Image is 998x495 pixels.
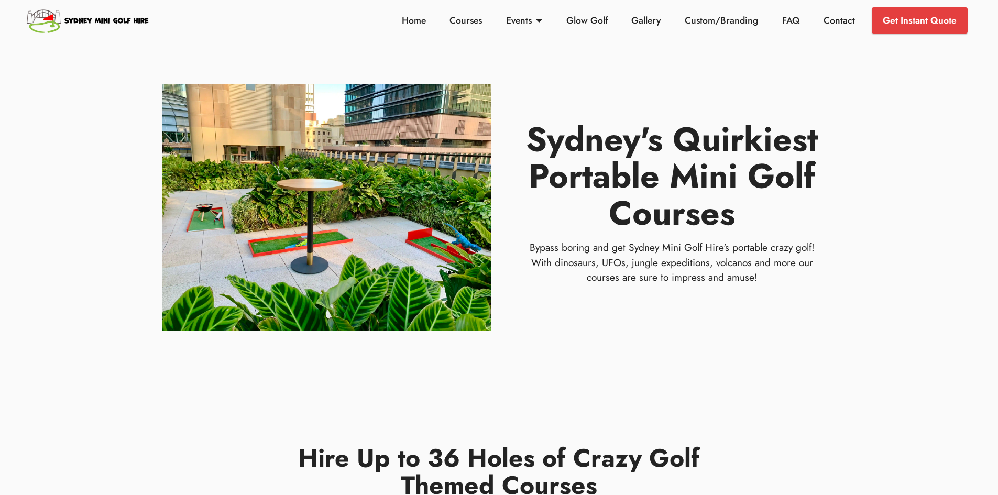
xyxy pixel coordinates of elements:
img: Mini Golf Courses [162,84,491,331]
a: Home [399,14,429,27]
a: Contact [820,14,858,27]
a: Custom/Branding [682,14,761,27]
img: Sydney Mini Golf Hire [25,5,151,36]
a: Get Instant Quote [872,7,968,34]
a: FAQ [780,14,803,27]
p: Bypass boring and get Sydney Mini Golf Hire's portable crazy golf! With dinosaurs, UFOs, jungle e... [524,240,820,285]
a: Courses [447,14,485,27]
a: Events [503,14,545,27]
a: Glow Golf [563,14,610,27]
a: Gallery [629,14,664,27]
strong: Sydney's Quirkiest Portable Mini Golf Courses [526,115,818,237]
